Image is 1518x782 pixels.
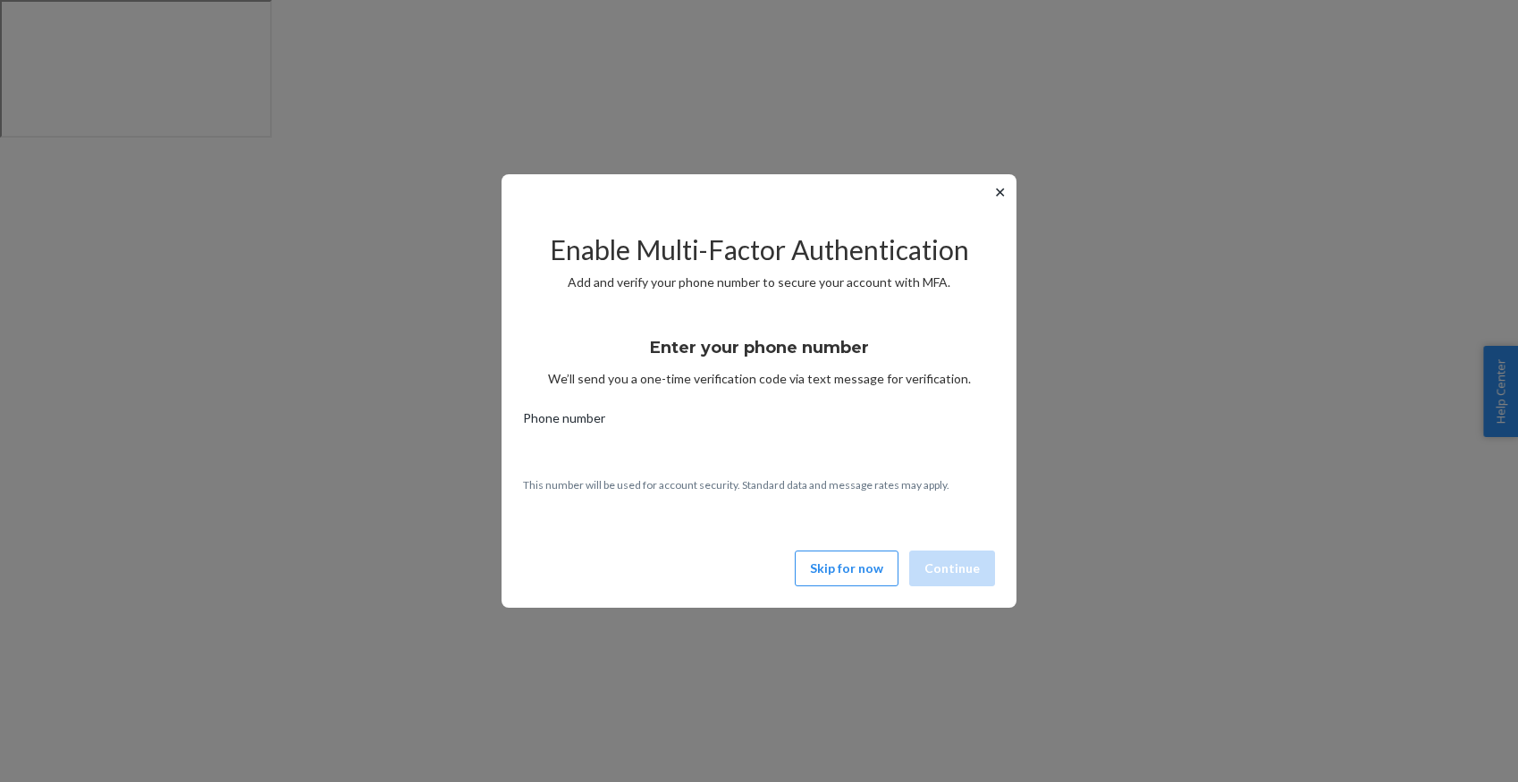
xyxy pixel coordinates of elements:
[650,336,869,359] h3: Enter your phone number
[909,551,995,586] button: Continue
[991,181,1009,203] button: ✕
[523,273,995,291] p: Add and verify your phone number to secure your account with MFA.
[795,551,898,586] button: Skip for now
[523,322,995,388] div: We’ll send you a one-time verification code via text message for verification.
[523,409,605,434] span: Phone number
[523,235,995,265] h2: Enable Multi-Factor Authentication
[523,477,995,492] p: This number will be used for account security. Standard data and message rates may apply.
